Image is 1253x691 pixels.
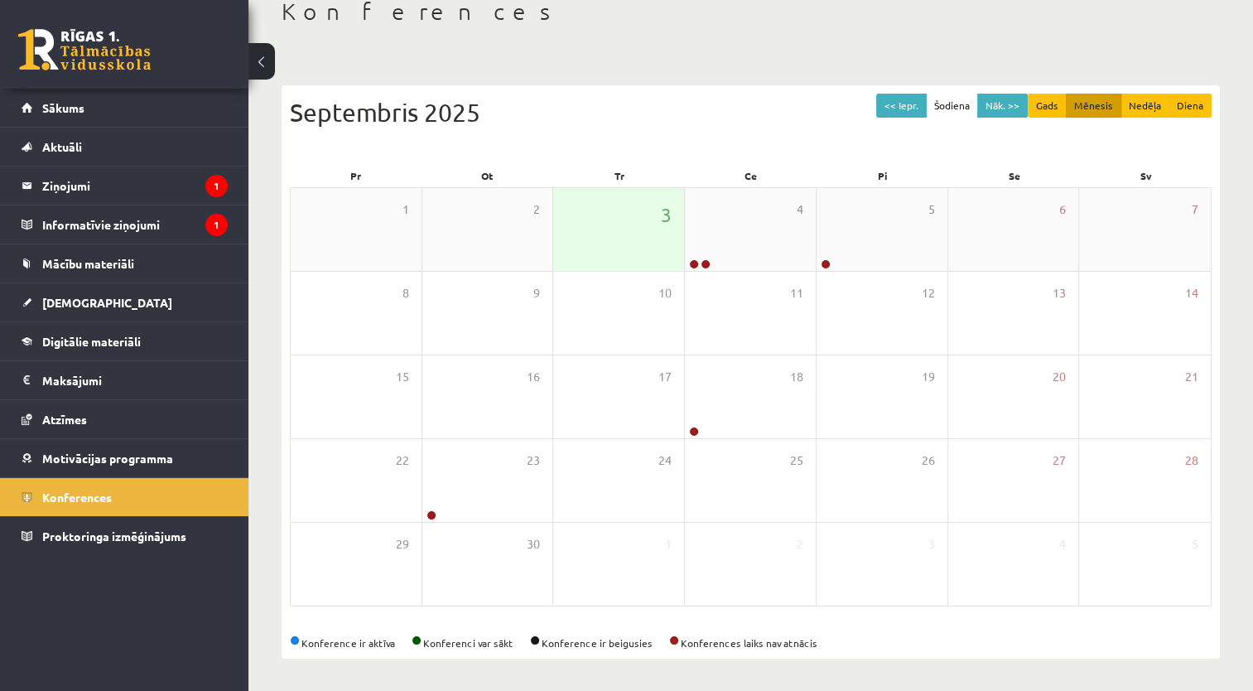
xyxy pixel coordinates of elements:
span: 30 [527,535,540,553]
span: 3 [661,201,672,229]
span: Motivācijas programma [42,451,173,466]
a: Rīgas 1. Tālmācības vidusskola [18,29,151,70]
span: 2 [533,201,540,219]
button: Nāk. >> [977,94,1028,118]
span: [DEMOGRAPHIC_DATA] [42,295,172,310]
button: << Iepr. [876,94,927,118]
a: Ziņojumi1 [22,167,228,205]
span: 11 [790,284,803,302]
div: Konference ir aktīva Konferenci var sākt Konference ir beigusies Konferences laiks nav atnācis [290,635,1212,650]
div: Ot [422,164,553,187]
span: Proktoringa izmēģinājums [42,529,186,544]
span: 3 [928,535,935,553]
div: Tr [553,164,685,187]
button: Mēnesis [1066,94,1121,118]
span: Konferences [42,490,112,505]
i: 1 [205,214,228,236]
a: Aktuāli [22,128,228,166]
button: Gads [1028,94,1067,118]
span: Atzīmes [42,412,87,427]
button: Nedēļa [1120,94,1169,118]
span: 27 [1053,452,1066,470]
span: 4 [1059,535,1066,553]
span: 8 [402,284,409,302]
span: 18 [790,368,803,386]
legend: Maksājumi [42,361,228,399]
span: Digitālie materiāli [42,334,141,349]
div: Ce [685,164,817,187]
i: 1 [205,175,228,197]
span: 2 [797,535,803,553]
span: 29 [396,535,409,553]
span: 28 [1185,452,1198,470]
span: 9 [533,284,540,302]
span: 23 [527,452,540,470]
span: 6 [1059,201,1066,219]
span: 1 [665,535,672,553]
span: 7 [1192,201,1198,219]
span: 15 [396,368,409,386]
span: Mācību materiāli [42,256,134,271]
span: 19 [922,368,935,386]
a: Maksājumi [22,361,228,399]
span: 24 [658,452,672,470]
span: 25 [790,452,803,470]
div: Septembris 2025 [290,94,1212,131]
span: 17 [658,368,672,386]
a: Digitālie materiāli [22,322,228,360]
span: 20 [1053,368,1066,386]
span: 12 [922,284,935,302]
button: Šodiena [926,94,978,118]
span: 13 [1053,284,1066,302]
a: Konferences [22,478,228,516]
a: [DEMOGRAPHIC_DATA] [22,283,228,321]
span: 16 [527,368,540,386]
a: Informatīvie ziņojumi1 [22,205,228,244]
div: Pi [817,164,948,187]
span: 14 [1185,284,1198,302]
div: Se [948,164,1080,187]
button: Diena [1169,94,1212,118]
a: Proktoringa izmēģinājums [22,517,228,555]
span: 22 [396,452,409,470]
span: 1 [402,201,409,219]
legend: Ziņojumi [42,167,228,205]
span: 5 [1192,535,1198,553]
a: Sākums [22,89,228,127]
span: 5 [928,201,935,219]
span: Aktuāli [42,139,82,154]
span: 26 [922,452,935,470]
span: Sākums [42,100,84,115]
a: Atzīmes [22,400,228,438]
a: Mācību materiāli [22,244,228,283]
span: 4 [797,201,803,219]
a: Motivācijas programma [22,439,228,477]
span: 10 [658,284,672,302]
div: Sv [1080,164,1212,187]
div: Pr [290,164,422,187]
span: 21 [1185,368,1198,386]
legend: Informatīvie ziņojumi [42,205,228,244]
